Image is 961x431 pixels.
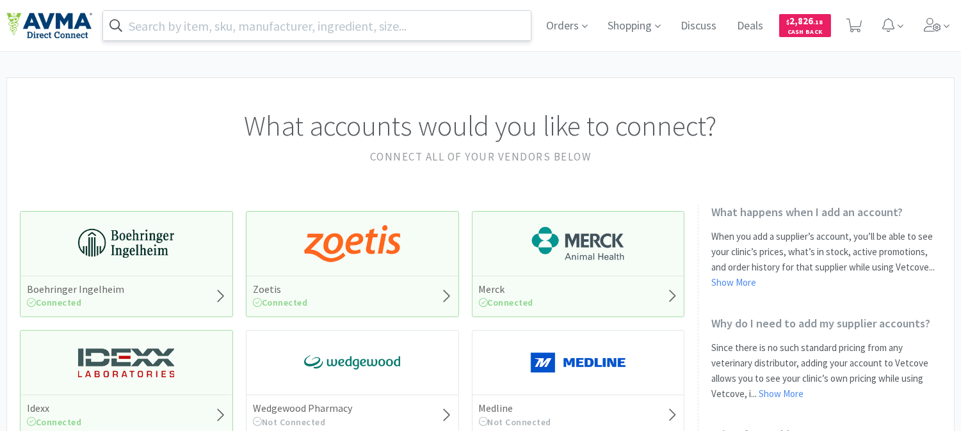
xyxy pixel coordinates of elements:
[787,18,790,26] span: $
[711,229,941,290] p: When you add a supplier’s account, you’ll be able to see your clinic’s prices, what’s in stock, a...
[479,283,534,296] h5: Merck
[27,297,82,308] span: Connected
[253,402,352,415] h5: Wedgewood Pharmacy
[479,416,552,428] span: Not Connected
[814,18,823,26] span: . 18
[304,224,400,263] img: a673e5ab4e5e497494167fe422e9a3ab.png
[711,340,941,402] p: Since there is no such standard pricing from any veterinary distributor, adding your account to V...
[27,402,82,415] h5: Idexx
[787,29,823,37] span: Cash Back
[530,224,626,263] img: 6d7abf38e3b8462597f4a2f88dede81e_176.png
[711,316,941,331] h2: Why do I need to add my supplier accounts?
[78,224,174,263] img: 730db3968b864e76bcafd0174db25112_22.png
[711,276,756,288] a: Show More
[253,416,326,428] span: Not Connected
[78,343,174,382] img: 13250b0087d44d67bb1668360c5632f9_13.png
[253,283,308,296] h5: Zoetis
[759,388,804,400] a: Show More
[27,416,82,428] span: Connected
[787,15,823,27] span: 2,826
[253,297,308,308] span: Connected
[27,283,124,296] h5: Boehringer Ingelheim
[479,297,534,308] span: Connected
[711,205,941,219] h2: What happens when I add an account?
[732,20,769,32] a: Deals
[479,402,552,415] h5: Medline
[779,8,831,43] a: $2,826.18Cash Back
[676,20,722,32] a: Discuss
[20,104,941,148] h1: What accounts would you like to connect?
[103,11,531,40] input: Search by item, sku, manufacturer, ingredient, size...
[6,12,92,39] img: e4e33dab9f054f5782a47901c742baa9_102.png
[304,343,400,382] img: e40baf8987b14801afb1611fffac9ca4_8.png
[20,148,941,166] h2: Connect all of your vendors below
[530,343,626,382] img: a646391c64b94eb2892348a965bf03f3_134.png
